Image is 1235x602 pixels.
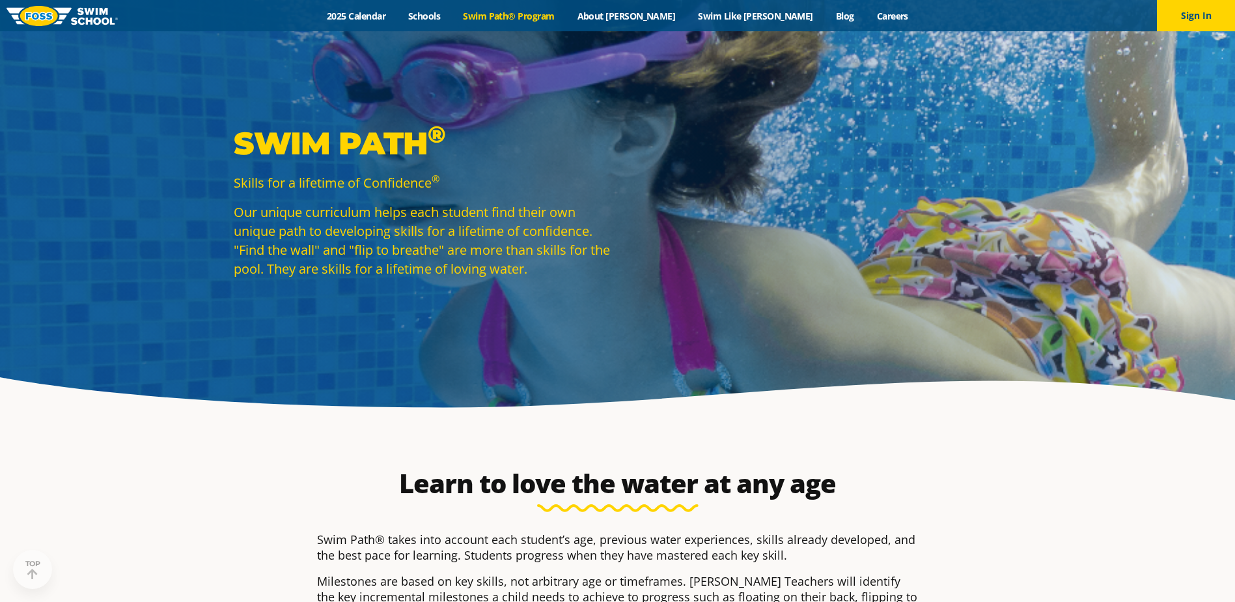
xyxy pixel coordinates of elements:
a: 2025 Calendar [316,10,397,22]
img: FOSS Swim School Logo [7,6,118,26]
h2: Learn to love the water at any age [311,468,925,499]
a: About [PERSON_NAME] [566,10,687,22]
div: TOP [25,560,40,580]
a: Careers [865,10,919,22]
a: Blog [824,10,865,22]
p: Swim Path® takes into account each student’s age, previous water experiences, skills already deve... [317,532,919,563]
p: Our unique curriculum helps each student find their own unique path to developing skills for a li... [234,203,611,278]
sup: ® [428,120,445,149]
sup: ® [432,172,439,185]
a: Schools [397,10,452,22]
a: Swim Path® Program [452,10,566,22]
p: Skills for a lifetime of Confidence [234,173,611,192]
a: Swim Like [PERSON_NAME] [687,10,825,22]
p: Swim Path [234,124,611,163]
